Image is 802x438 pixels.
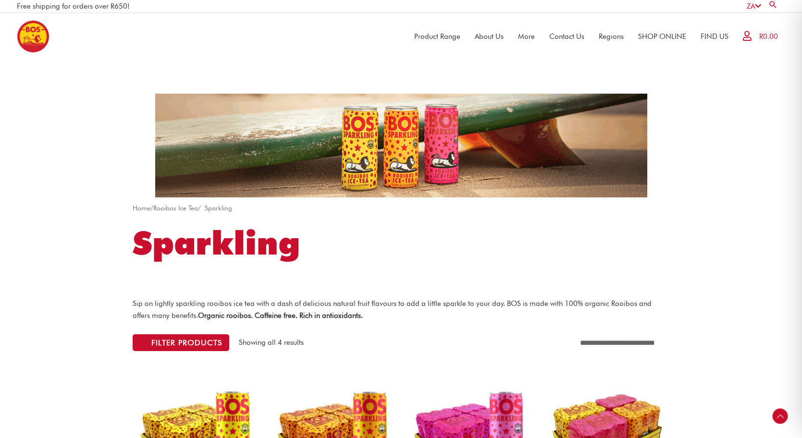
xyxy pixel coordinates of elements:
nav: Breadcrumb [133,202,669,214]
button: Filter products [133,334,229,351]
a: Regions [592,13,631,60]
span: FIND US [701,22,728,51]
a: View Shopping Cart, empty [759,22,778,51]
img: sa website cateogry banner sparkling [155,94,647,197]
h1: Sparkling [133,220,669,266]
a: More [511,13,542,60]
a: SHOP ONLINE [631,13,693,60]
a: About Us [468,13,511,60]
span: R [759,32,763,41]
span: Regions [599,22,624,51]
a: Product Range [407,13,468,60]
p: Showing all 4 results [239,337,304,348]
bdi: 0.00 [759,32,778,41]
a: Rooibos Ice Tea [153,204,198,212]
span: SHOP ONLINE [638,22,686,51]
a: ZA [747,2,761,11]
span: More [518,22,535,51]
span: Contact Us [549,22,584,51]
span: About Us [475,22,504,51]
span: Product Range [414,22,460,51]
nav: Site Navigation [400,13,736,60]
a: Contact Us [542,13,592,60]
img: BOS logo finals-200px [17,20,49,53]
span: Filter products [151,339,222,346]
div: Free shipping for orders over R650! [17,0,130,12]
strong: Organic rooibos. Caffeine free. Rich in antioxidants. [198,311,363,320]
p: Sip on lightly sparkling rooibos ice tea with a dash of delicious natural fruit flavours to add a... [133,298,669,322]
select: Shop order [574,335,669,350]
a: Home [133,204,150,212]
